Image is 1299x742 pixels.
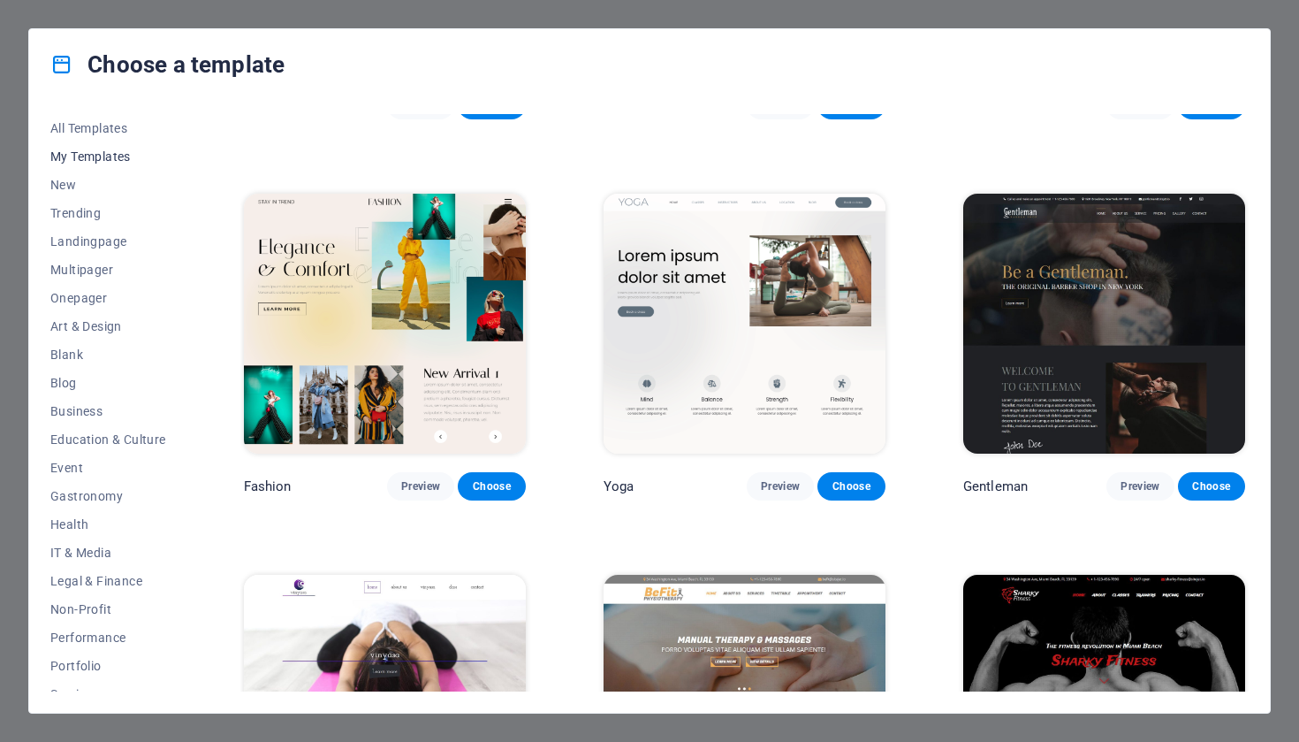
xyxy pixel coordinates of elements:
[50,652,166,680] button: Portfolio
[747,472,814,501] button: Preview
[50,206,166,220] span: Trending
[50,425,166,454] button: Education & Culture
[244,194,526,454] img: Fashion
[50,397,166,425] button: Business
[50,602,166,616] span: Non-Profit
[604,478,634,495] p: Yoga
[1120,479,1159,493] span: Preview
[50,256,166,284] button: Multipager
[50,574,166,588] span: Legal & Finance
[50,659,166,673] span: Portfolio
[50,284,166,312] button: Onepager
[50,489,166,503] span: Gastronomy
[50,623,166,652] button: Performance
[50,567,166,595] button: Legal & Finance
[50,595,166,623] button: Non-Profit
[963,194,1245,454] img: Gentleman
[50,263,166,277] span: Multipager
[472,479,511,493] span: Choose
[50,517,166,532] span: Health
[401,479,440,493] span: Preview
[832,479,870,493] span: Choose
[50,539,166,567] button: IT & Media
[50,376,166,390] span: Blog
[50,510,166,539] button: Health
[1106,472,1174,501] button: Preview
[50,348,166,362] span: Blank
[50,234,166,249] span: Landingpage
[50,461,166,475] span: Event
[50,149,166,164] span: My Templates
[50,312,166,340] button: Art & Design
[1178,472,1245,501] button: Choose
[50,291,166,305] span: Onepager
[50,340,166,369] button: Blank
[50,171,166,199] button: New
[50,114,166,142] button: All Templates
[50,631,166,645] span: Performance
[50,482,166,510] button: Gastronomy
[50,404,166,418] span: Business
[50,178,166,192] span: New
[50,680,166,708] button: Services
[1192,479,1231,493] span: Choose
[387,472,454,501] button: Preview
[244,478,292,495] p: Fashion
[50,319,166,333] span: Art & Design
[458,472,525,501] button: Choose
[50,142,166,171] button: My Templates
[50,432,166,447] span: Education & Culture
[50,687,166,701] span: Services
[963,478,1028,495] p: Gentleman
[50,227,166,256] button: Landingpage
[761,479,800,493] span: Preview
[50,121,166,135] span: All Templates
[50,199,166,227] button: Trending
[50,546,166,560] span: IT & Media
[817,472,885,501] button: Choose
[50,50,285,79] h4: Choose a template
[604,194,885,454] img: Yoga
[50,454,166,482] button: Event
[50,369,166,397] button: Blog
